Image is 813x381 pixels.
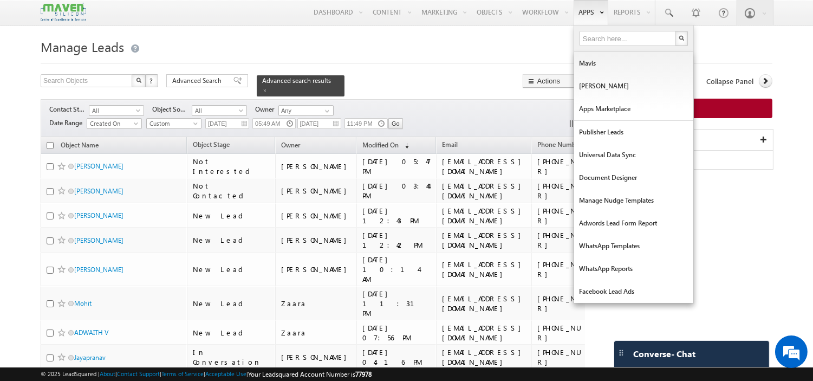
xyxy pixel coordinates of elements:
[248,370,372,378] span: Your Leadsquared Account Number is
[49,118,87,128] span: Date Range
[442,294,526,313] div: [EMAIL_ADDRESS][DOMAIN_NAME]
[56,57,182,71] div: Chat with us now
[362,206,431,225] div: [DATE] 12:43 PM
[574,144,693,166] a: Universal Data Sync
[537,181,608,201] div: [PHONE_NUMBER]
[362,230,431,250] div: [DATE] 12:42 PM
[537,230,608,250] div: [PHONE_NUMBER]
[117,370,160,377] a: Contact Support
[74,187,123,195] a: [PERSON_NAME]
[281,352,352,362] div: [PERSON_NAME]
[357,139,414,153] a: Modified On (sorted descending)
[193,328,270,338] div: New Lead
[281,186,352,196] div: [PERSON_NAME]
[278,105,334,116] input: Type to Search
[74,236,123,244] a: [PERSON_NAME]
[437,139,463,153] a: Email
[442,206,526,225] div: [EMAIL_ADDRESS][DOMAIN_NAME]
[537,323,608,343] div: [PHONE_NUMBER]
[442,230,526,250] div: [EMAIL_ADDRESS][DOMAIN_NAME]
[706,76,753,86] span: Collapse Panel
[442,260,526,279] div: [EMAIL_ADDRESS][DOMAIN_NAME]
[187,139,235,153] a: Object Stage
[192,106,244,115] span: All
[442,347,526,367] div: [EMAIL_ADDRESS][DOMAIN_NAME]
[281,328,352,338] div: Zaara
[442,323,526,343] div: [EMAIL_ADDRESS][DOMAIN_NAME]
[262,76,331,85] span: Advanced search results
[193,235,270,245] div: New Lead
[100,370,115,377] a: About
[147,299,197,313] em: Start Chat
[18,57,45,71] img: d_60004797649_company_0_60004797649
[537,294,608,313] div: [PHONE_NUMBER]
[574,212,693,235] a: Adwords Lead Form Report
[41,3,86,22] img: Custom Logo
[319,106,333,117] a: Show All Items
[178,5,204,31] div: Minimize live chat window
[149,76,154,85] span: ?
[193,264,270,274] div: New Lead
[87,118,142,129] a: Created On
[172,76,225,86] span: Advanced Search
[74,299,92,307] a: Mohit
[362,323,431,343] div: [DATE] 07:56 PM
[145,74,158,87] button: ?
[537,347,608,367] div: [PHONE_NUMBER]
[87,119,139,128] span: Created On
[89,106,141,115] span: All
[362,141,399,149] span: Modified On
[362,347,431,367] div: [DATE] 04:16 PM
[14,100,198,289] textarea: Type your message and hit 'Enter'
[537,140,581,148] span: Phone Number
[89,105,144,116] a: All
[355,370,372,378] span: 77978
[281,235,352,245] div: [PERSON_NAME]
[281,211,352,221] div: [PERSON_NAME]
[388,118,403,129] input: Go
[193,181,270,201] div: Not Contacted
[574,52,693,75] a: Mavis
[442,181,526,201] div: [EMAIL_ADDRESS][DOMAIN_NAME]
[193,140,230,148] span: Object Stage
[679,35,684,41] img: Search
[192,105,247,116] a: All
[532,139,587,153] a: Phone Number
[74,211,123,219] a: [PERSON_NAME]
[523,74,585,88] button: Actions
[74,328,108,337] a: ADWAITH V
[161,370,204,377] a: Terms of Service
[574,166,693,189] a: Document Designer
[574,75,693,98] a: [PERSON_NAME]
[74,353,106,361] a: Jayapranav
[362,255,431,284] div: [DATE] 10:14 AM
[74,266,123,274] a: [PERSON_NAME]
[362,157,431,176] div: [DATE] 05:47 PM
[281,141,300,149] span: Owner
[136,78,141,83] img: Search
[47,142,54,149] input: Check all records
[49,105,89,114] span: Contact Stage
[146,118,201,129] a: Custom
[537,206,608,225] div: [PHONE_NUMBER]
[147,119,198,128] span: Custom
[362,289,431,318] div: [DATE] 11:31 PM
[574,235,693,257] a: WhatsApp Templates
[193,347,270,367] div: In Conversation
[255,105,278,114] span: Owner
[537,260,608,279] div: [PHONE_NUMBER]
[41,38,124,55] span: Manage Leads
[205,370,246,377] a: Acceptable Use
[281,162,352,171] div: [PERSON_NAME]
[537,157,608,176] div: [PHONE_NUMBER]
[574,280,693,303] a: Facebook Lead Ads
[152,105,192,114] span: Object Source
[617,348,626,357] img: carter-drag
[281,264,352,274] div: [PERSON_NAME]
[442,157,526,176] div: [EMAIL_ADDRESS][DOMAIN_NAME]
[400,141,409,150] span: (sorted descending)
[574,98,693,120] a: Apps Marketplace
[633,349,695,359] span: Converse - Chat
[580,31,677,46] input: Search here...
[574,189,693,212] a: Manage Nudge Templates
